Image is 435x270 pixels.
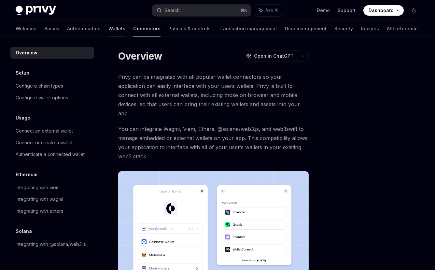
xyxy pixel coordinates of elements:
[16,150,85,158] div: Authenticate a connected wallet
[16,240,86,248] div: Integrating with @solana/web3.js
[16,69,29,77] h5: Setup
[10,149,94,160] a: Authenticate a connected wallet
[16,195,63,203] div: Integrating with wagmi
[10,125,94,137] a: Connect an external wallet
[44,21,59,36] a: Basics
[369,7,394,14] span: Dashboard
[265,7,278,14] span: Ask AI
[10,193,94,205] a: Integrating with wagmi
[16,139,73,147] div: Connect or create a wallet
[10,238,94,250] a: Integrating with @solana/web3.js
[67,21,101,36] a: Authentication
[254,5,283,16] button: Ask AI
[16,227,32,235] h5: Solana
[108,21,125,36] a: Wallets
[168,21,211,36] a: Policies & controls
[10,182,94,193] a: Integrating with viem
[10,80,94,92] a: Configure chain types
[16,184,60,192] div: Integrating with viem
[254,53,294,59] span: Open in ChatGPT
[118,50,162,62] h1: Overview
[16,6,56,15] img: dark logo
[133,21,161,36] a: Connectors
[16,21,36,36] a: Welcome
[16,114,30,122] h5: Usage
[334,21,353,36] a: Security
[164,7,183,14] div: Search...
[16,171,37,178] h5: Ethereum
[118,72,309,118] span: Privy can be integrated with all popular wallet connectors so your application can easily interfa...
[361,21,379,36] a: Recipes
[10,47,94,59] a: Overview
[240,8,247,13] span: ⌘ K
[387,21,418,36] a: API reference
[16,127,73,135] div: Connect an external wallet
[363,5,404,16] a: Dashboard
[317,7,330,14] a: Demo
[118,124,309,161] span: You can integrate Wagmi, Viem, Ethers, @solana/web3.js, and web3swift to manage embedded or exter...
[10,137,94,149] a: Connect or create a wallet
[16,49,37,57] div: Overview
[409,5,419,16] button: Toggle dark mode
[16,94,68,102] div: Configure wallet options
[338,7,356,14] a: Support
[10,92,94,104] a: Configure wallet options
[16,82,63,90] div: Configure chain types
[285,21,327,36] a: User management
[16,207,63,215] div: Integrating with ethers
[152,5,251,16] button: Search...⌘K
[242,50,298,62] button: Open in ChatGPT
[10,205,94,217] a: Integrating with ethers
[218,21,277,36] a: Transaction management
